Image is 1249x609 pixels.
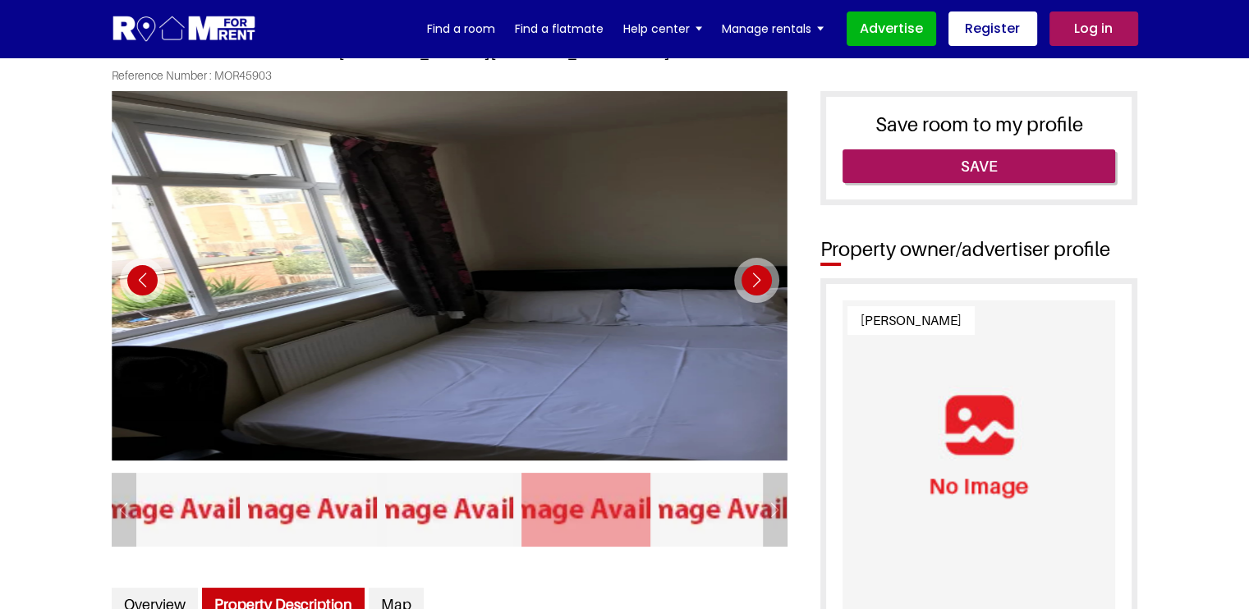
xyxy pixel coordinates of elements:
img: Logo for Room for Rent, featuring a welcoming design with a house icon and modern typography [112,14,257,44]
div: Previous slide [120,258,165,303]
a: Find a room [427,16,495,41]
h2: Property owner/advertiser profile [812,238,1138,262]
a: Manage rentals [722,16,824,41]
a: Register [948,11,1037,46]
a: Find a flatmate [515,16,604,41]
img: Photo 4 of common area located at 1 Stafford Cl, London NW6 5TW, UK [112,91,788,460]
a: Help center [623,16,702,41]
a: Advertise [847,11,936,46]
h3: Save room to my profile [843,113,1116,137]
a: Log in [1049,11,1138,46]
span: Reference Number : MOR45903 [112,69,1138,91]
span: [PERSON_NAME] [847,306,975,335]
div: Next slide [734,258,779,303]
a: Save [843,149,1116,184]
